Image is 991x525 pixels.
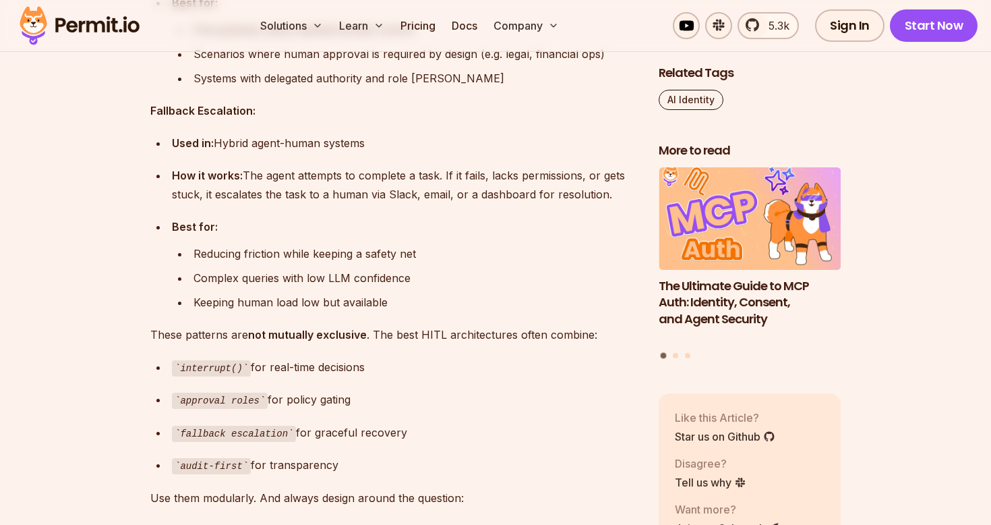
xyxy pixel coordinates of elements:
[255,12,328,39] button: Solutions
[172,166,637,204] div: The agent attempts to complete a task. If it fails, lacks permissions, or gets stuck, it escalate...
[248,328,367,341] strong: not mutually exclusive
[150,325,637,344] p: These patterns are . The best HITL architectures often combine:
[659,65,841,82] h2: Related Tags
[172,358,637,377] div: for real-time decisions
[172,426,296,442] code: fallback escalation
[675,409,775,425] p: Like this Article?
[815,9,884,42] a: Sign In
[659,167,841,345] a: The Ultimate Guide to MCP Auth: Identity, Consent, and Agent SecurityThe Ultimate Guide to MCP Au...
[172,136,214,150] strong: Used in:
[659,277,841,327] h3: The Ultimate Guide to MCP Auth: Identity, Consent, and Agent Security
[150,489,637,507] p: Use them modularly. And always design around the question:
[760,18,789,34] span: 5.3k
[193,69,637,88] div: Systems with delegated authority and role [PERSON_NAME]
[193,293,637,312] div: Keeping human load low but available
[659,90,723,110] a: AI Identity
[890,9,978,42] a: Start Now
[334,12,390,39] button: Learn
[172,458,251,474] code: audit-first
[172,390,637,410] div: for policy gating
[685,353,690,358] button: Go to slide 3
[675,501,780,517] p: Want more?
[659,167,841,345] li: 1 of 3
[172,134,637,153] div: Hybrid agent-human systems
[675,428,775,444] a: Star us on Github
[193,45,637,63] div: Scenarios where human approval is required by design (e.g. legal, financial ops)
[661,353,667,359] button: Go to slide 1
[659,142,841,159] h2: More to read
[395,12,441,39] a: Pricing
[150,104,256,117] strong: Fallback Escalation:
[172,423,637,443] div: for graceful recovery
[488,12,564,39] button: Company
[172,220,218,233] strong: Best for:
[659,167,841,361] div: Posts
[738,12,799,39] a: 5.3k
[673,353,678,358] button: Go to slide 2
[172,169,243,182] strong: How it works:
[193,269,637,287] div: Complex queries with low LLM confidence
[675,474,746,490] a: Tell us why
[446,12,483,39] a: Docs
[172,455,637,475] div: for transparency
[13,3,146,49] img: Permit logo
[172,360,251,377] code: interrupt()
[659,167,841,270] img: The Ultimate Guide to MCP Auth: Identity, Consent, and Agent Security
[675,455,746,471] p: Disagree?
[193,244,637,263] div: Reducing friction while keeping a safety net
[172,393,268,409] code: approval roles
